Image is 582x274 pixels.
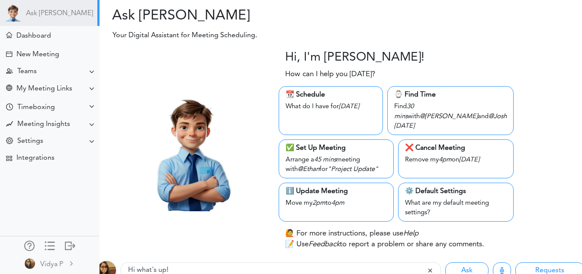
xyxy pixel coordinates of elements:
i: [DATE] [339,103,359,110]
div: Vidya P [40,259,63,270]
a: Change side menu [45,241,55,253]
div: Move my to [286,197,387,209]
div: TEAMCAL AI Workflow Apps [6,155,12,161]
div: Log out [65,241,75,249]
div: Show only icons [45,241,55,249]
div: Time Your Goals [6,103,13,112]
i: @Ethan [298,166,319,173]
i: 30 mins [394,103,414,120]
p: How can I help you [DATE]? [285,69,375,80]
div: ✅ Set Up Meeting [286,143,387,153]
i: Help [403,230,418,237]
div: Meeting Dashboard [6,32,12,38]
h2: Ask [PERSON_NAME] [106,8,334,24]
div: Share Meeting Link [6,85,12,93]
i: Feedback [309,241,340,248]
div: Manage Members and Externals [24,241,35,249]
img: Theo.png [130,90,251,211]
div: Timeboxing [17,103,55,112]
div: My Meeting Links [16,85,72,93]
i: [DATE] [459,157,479,163]
i: @Josh [489,113,507,120]
div: Remove my on [405,153,506,165]
img: 2Q== [25,258,35,269]
div: 📆 Schedule [286,90,376,100]
i: 2pm [312,200,325,206]
i: 4pm [331,200,344,206]
div: Teams [17,68,37,76]
h3: Hi, I'm [PERSON_NAME]! [285,51,424,65]
div: Meeting Insights [17,120,70,129]
a: Ask [PERSON_NAME] [26,10,93,18]
div: What are my default meeting settings? [405,197,506,218]
a: Vidya P [1,254,99,273]
div: ⌚️ Find Time [394,90,507,100]
div: New Meeting [16,51,59,59]
i: [DATE] [394,123,415,129]
div: ⚙️ Default Settings [405,186,506,197]
i: 45 mins [314,157,336,163]
i: @[PERSON_NAME] [420,113,478,120]
div: Find with and [394,100,507,132]
p: 🙋 For more instructions, please use [285,228,418,239]
div: Dashboard [16,32,51,40]
div: What do I have for [286,100,376,112]
div: Create Meeting [6,51,12,57]
i: 4pm [439,157,452,163]
div: ❌ Cancel Meeting [405,143,506,153]
img: Powered by TEAMCAL AI [4,4,22,22]
p: 📝 Use to report a problem or share any comments. [285,239,484,250]
div: Settings [17,137,43,145]
div: Arrange a meeting with for [286,153,387,175]
p: Your Digital Assistant for Meeting Scheduling. [106,30,444,41]
div: Integrations [16,154,55,162]
i: "Project Update" [328,166,378,173]
div: ℹ️ Update Meeting [286,186,387,197]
